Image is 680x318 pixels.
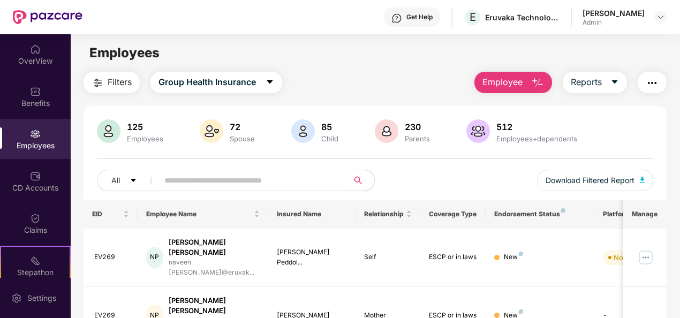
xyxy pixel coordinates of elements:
img: svg+xml;base64,PHN2ZyB4bWxucz0iaHR0cDovL3d3dy53My5vcmcvMjAwMC9zdmciIHdpZHRoPSIyNCIgaGVpZ2h0PSIyNC... [92,77,104,89]
img: svg+xml;base64,PHN2ZyBpZD0iSG9tZSIgeG1sbnM9Imh0dHA6Ly93d3cudzMub3JnLzIwMDAvc3ZnIiB3aWR0aD0iMjAiIG... [30,44,41,55]
img: svg+xml;base64,PHN2ZyB4bWxucz0iaHR0cDovL3d3dy53My5vcmcvMjAwMC9zdmciIHhtbG5zOnhsaW5rPSJodHRwOi8vd3... [466,119,490,143]
div: 230 [403,122,432,132]
img: svg+xml;base64,PHN2ZyBpZD0iQmVuZWZpdHMiIHhtbG5zPSJodHRwOi8vd3d3LnczLm9yZy8yMDAwL3N2ZyIgd2lkdGg9Ij... [30,86,41,97]
span: Employees [89,45,160,60]
div: Get Help [406,13,433,21]
img: svg+xml;base64,PHN2ZyB4bWxucz0iaHR0cDovL3d3dy53My5vcmcvMjAwMC9zdmciIHhtbG5zOnhsaW5rPSJodHRwOi8vd3... [97,119,120,143]
span: EID [92,210,122,218]
button: Reportscaret-down [563,72,627,93]
button: Allcaret-down [97,170,162,191]
button: Group Health Insurancecaret-down [150,72,282,93]
div: Employees+dependents [494,134,579,143]
div: Settings [24,293,59,304]
span: search [348,176,369,185]
img: svg+xml;base64,PHN2ZyBpZD0iQ2xhaW0iIHhtbG5zPSJodHRwOi8vd3d3LnczLm9yZy8yMDAwL3N2ZyIgd2lkdGg9IjIwIi... [30,213,41,224]
div: [PERSON_NAME] [PERSON_NAME] [169,237,260,258]
th: Relationship [356,200,421,229]
div: Spouse [228,134,257,143]
div: [PERSON_NAME] Peddol... [277,247,347,268]
div: EV269 [94,252,130,262]
div: Not Verified [614,252,653,263]
img: svg+xml;base64,PHN2ZyB4bWxucz0iaHR0cDovL3d3dy53My5vcmcvMjAwMC9zdmciIHdpZHRoPSIyNCIgaGVpZ2h0PSIyNC... [646,77,659,89]
div: 512 [494,122,579,132]
button: search [348,170,375,191]
div: Admin [583,18,645,27]
span: Filters [108,75,132,89]
button: Filters [84,72,140,93]
th: Employee Name [138,200,268,229]
span: Employee [482,75,523,89]
div: 125 [125,122,165,132]
img: svg+xml;base64,PHN2ZyB4bWxucz0iaHR0cDovL3d3dy53My5vcmcvMjAwMC9zdmciIHdpZHRoPSIyMSIgaGVpZ2h0PSIyMC... [30,255,41,266]
div: NP [146,247,163,268]
div: Child [319,134,341,143]
img: svg+xml;base64,PHN2ZyB4bWxucz0iaHR0cDovL3d3dy53My5vcmcvMjAwMC9zdmciIHhtbG5zOnhsaW5rPSJodHRwOi8vd3... [375,119,398,143]
img: svg+xml;base64,PHN2ZyB4bWxucz0iaHR0cDovL3d3dy53My5vcmcvMjAwMC9zdmciIHhtbG5zOnhsaW5rPSJodHRwOi8vd3... [531,77,544,89]
th: Coverage Type [420,200,486,229]
div: Employees [125,134,165,143]
img: svg+xml;base64,PHN2ZyB4bWxucz0iaHR0cDovL3d3dy53My5vcmcvMjAwMC9zdmciIHdpZHRoPSI4IiBoZWlnaHQ9IjgiIH... [561,208,565,213]
img: svg+xml;base64,PHN2ZyBpZD0iSGVscC0zMngzMiIgeG1sbnM9Imh0dHA6Ly93d3cudzMub3JnLzIwMDAvc3ZnIiB3aWR0aD... [391,13,402,24]
img: svg+xml;base64,PHN2ZyB4bWxucz0iaHR0cDovL3d3dy53My5vcmcvMjAwMC9zdmciIHhtbG5zOnhsaW5rPSJodHRwOi8vd3... [291,119,315,143]
span: caret-down [130,177,137,185]
th: Insured Name [268,200,356,229]
span: caret-down [610,78,619,87]
img: svg+xml;base64,PHN2ZyBpZD0iU2V0dGluZy0yMHgyMCIgeG1sbnM9Imh0dHA6Ly93d3cudzMub3JnLzIwMDAvc3ZnIiB3aW... [11,293,22,304]
span: Reports [571,75,602,89]
img: svg+xml;base64,PHN2ZyBpZD0iRW1wbG95ZWVzIiB4bWxucz0iaHR0cDovL3d3dy53My5vcmcvMjAwMC9zdmciIHdpZHRoPS... [30,128,41,139]
img: svg+xml;base64,PHN2ZyB4bWxucz0iaHR0cDovL3d3dy53My5vcmcvMjAwMC9zdmciIHdpZHRoPSI4IiBoZWlnaHQ9IjgiIH... [519,252,523,256]
div: New [504,252,523,262]
button: Employee [474,72,552,93]
div: naveen.[PERSON_NAME]@eruvak... [169,258,260,278]
div: Endorsement Status [494,210,586,218]
div: 85 [319,122,341,132]
div: Self [364,252,412,262]
img: svg+xml;base64,PHN2ZyB4bWxucz0iaHR0cDovL3d3dy53My5vcmcvMjAwMC9zdmciIHdpZHRoPSI4IiBoZWlnaHQ9IjgiIH... [519,309,523,314]
span: caret-down [266,78,274,87]
span: E [470,11,476,24]
div: [PERSON_NAME] [583,8,645,18]
img: svg+xml;base64,PHN2ZyB4bWxucz0iaHR0cDovL3d3dy53My5vcmcvMjAwMC9zdmciIHhtbG5zOnhsaW5rPSJodHRwOi8vd3... [640,177,645,183]
span: All [111,175,120,186]
button: Download Filtered Report [537,170,654,191]
div: [PERSON_NAME] [PERSON_NAME] [169,296,260,316]
div: 72 [228,122,257,132]
div: ESCP or in laws [429,252,477,262]
img: New Pazcare Logo [13,10,82,24]
div: Eruvaka Technologies Private Limited [485,12,560,22]
div: Platform Status [603,210,662,218]
img: manageButton [637,249,654,266]
span: Employee Name [146,210,252,218]
img: svg+xml;base64,PHN2ZyB4bWxucz0iaHR0cDovL3d3dy53My5vcmcvMjAwMC9zdmciIHhtbG5zOnhsaW5rPSJodHRwOi8vd3... [200,119,223,143]
span: Download Filtered Report [546,175,634,186]
img: svg+xml;base64,PHN2ZyBpZD0iRHJvcGRvd24tMzJ4MzIiIHhtbG5zPSJodHRwOi8vd3d3LnczLm9yZy8yMDAwL3N2ZyIgd2... [656,13,665,21]
th: EID [84,200,138,229]
img: svg+xml;base64,PHN2ZyBpZD0iQ0RfQWNjb3VudHMiIGRhdGEtbmFtZT0iQ0QgQWNjb3VudHMiIHhtbG5zPSJodHRwOi8vd3... [30,171,41,181]
span: Group Health Insurance [158,75,256,89]
div: Parents [403,134,432,143]
span: Relationship [364,210,404,218]
th: Manage [623,200,667,229]
div: Stepathon [1,267,70,278]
